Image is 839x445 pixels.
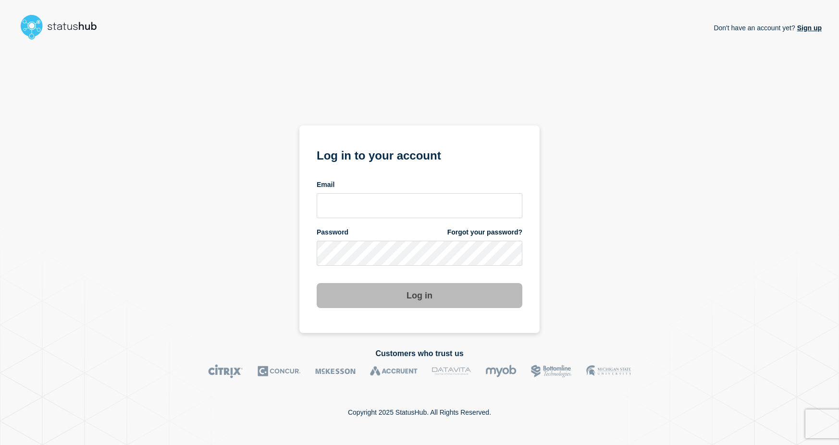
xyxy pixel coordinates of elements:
[432,364,471,378] img: DataVita logo
[485,364,517,378] img: myob logo
[317,241,522,266] input: password input
[348,408,491,416] p: Copyright 2025 StatusHub. All Rights Reserved.
[714,16,822,39] p: Don't have an account yet?
[370,364,418,378] img: Accruent logo
[531,364,572,378] img: Bottomline logo
[317,180,334,189] span: Email
[315,364,356,378] img: McKesson logo
[586,364,631,378] img: MSU logo
[447,228,522,237] a: Forgot your password?
[17,12,109,42] img: StatusHub logo
[17,349,822,358] h2: Customers who trust us
[317,193,522,218] input: email input
[317,146,522,163] h1: Log in to your account
[795,24,822,32] a: Sign up
[208,364,243,378] img: Citrix logo
[258,364,301,378] img: Concur logo
[317,228,348,237] span: Password
[317,283,522,308] button: Log in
